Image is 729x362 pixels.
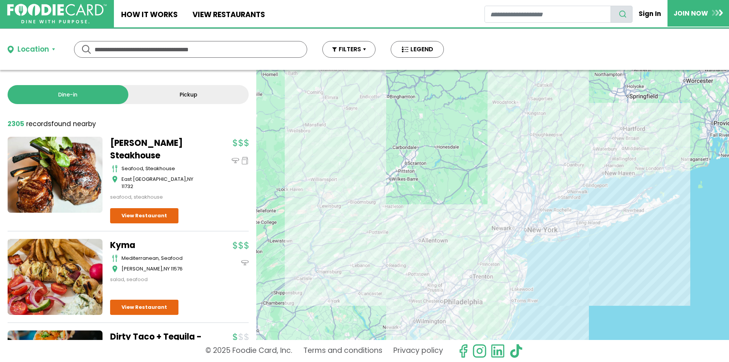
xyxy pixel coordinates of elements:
[8,119,96,129] div: found nearby
[112,175,118,183] img: map_icon.svg
[456,344,470,358] svg: check us out on facebook
[26,119,51,128] span: records
[110,137,205,162] a: [PERSON_NAME] Steakhouse
[110,193,205,201] div: seafood, steakhouse
[484,6,611,23] input: restaurant search
[241,157,249,164] img: pickup_icon.svg
[8,119,24,128] strong: 2305
[391,41,444,58] button: LEGEND
[322,41,376,58] button: FILTERS
[110,208,178,223] a: View Restaurant
[17,44,49,55] div: Location
[205,344,292,358] p: © 2025 Foodie Card, Inc.
[232,157,239,164] img: dinein_icon.svg
[110,276,205,283] div: salad, seafood
[393,344,443,358] a: Privacy policy
[121,165,205,172] div: seafood, steakhouse
[171,265,183,272] span: 11576
[110,330,205,356] a: Dirty Taco + Tequila - Patchogue
[611,6,633,23] button: search
[164,265,170,272] span: NY
[121,175,205,190] div: ,
[121,265,205,273] div: ,
[121,265,163,272] span: [PERSON_NAME]
[241,259,249,267] img: dinein_icon.svg
[509,344,523,358] img: tiktok.svg
[121,183,133,190] span: 11732
[112,265,118,273] img: map_icon.svg
[633,5,667,22] a: Sign In
[187,175,193,183] span: NY
[7,4,107,24] img: FoodieCard; Eat, Drink, Save, Donate
[8,44,55,55] button: Location
[112,255,118,262] img: cutlery_icon.svg
[110,239,205,251] a: Kyma
[303,344,382,358] a: Terms and conditions
[110,300,178,315] a: View Restaurant
[128,85,249,104] a: Pickup
[8,85,128,104] a: Dine-in
[121,255,205,262] div: mediterranean, seafood
[491,344,505,358] img: linkedin.svg
[112,165,118,172] img: cutlery_icon.svg
[121,175,186,183] span: East [GEOGRAPHIC_DATA]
